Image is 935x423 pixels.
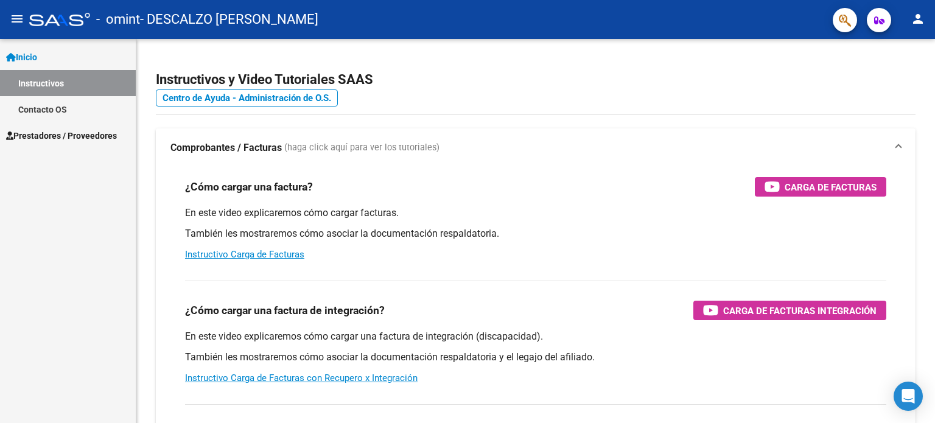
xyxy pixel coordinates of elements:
h2: Instructivos y Video Tutoriales SAAS [156,68,916,91]
span: Carga de Facturas [785,180,877,195]
span: Inicio [6,51,37,64]
span: Prestadores / Proveedores [6,129,117,142]
a: Instructivo Carga de Facturas con Recupero x Integración [185,372,418,383]
span: - DESCALZO [PERSON_NAME] [140,6,318,33]
mat-icon: person [911,12,925,26]
mat-expansion-panel-header: Comprobantes / Facturas (haga click aquí para ver los tutoriales) [156,128,916,167]
div: Open Intercom Messenger [894,382,923,411]
a: Centro de Ayuda - Administración de O.S. [156,89,338,107]
p: En este video explicaremos cómo cargar una factura de integración (discapacidad). [185,330,886,343]
span: Carga de Facturas Integración [723,303,877,318]
button: Carga de Facturas Integración [693,301,886,320]
p: También les mostraremos cómo asociar la documentación respaldatoria y el legajo del afiliado. [185,351,886,364]
button: Carga de Facturas [755,177,886,197]
p: También les mostraremos cómo asociar la documentación respaldatoria. [185,227,886,240]
h3: ¿Cómo cargar una factura de integración? [185,302,385,319]
a: Instructivo Carga de Facturas [185,249,304,260]
h3: ¿Cómo cargar una factura? [185,178,313,195]
span: (haga click aquí para ver los tutoriales) [284,141,439,155]
span: - omint [96,6,140,33]
mat-icon: menu [10,12,24,26]
p: En este video explicaremos cómo cargar facturas. [185,206,886,220]
strong: Comprobantes / Facturas [170,141,282,155]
